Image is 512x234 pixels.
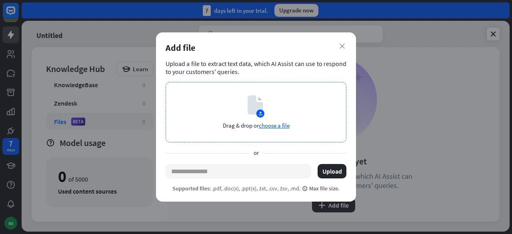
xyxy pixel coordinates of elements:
[166,60,346,76] div: Upload a file to extract text data, which AI Assist can use to respond to your customers' queries.
[172,185,210,192] span: Supported files
[223,122,290,129] p: Drag & drop or
[340,44,345,49] i: close
[249,149,264,158] span: or
[6,3,30,27] button: Open LiveChat chat widget
[172,185,340,192] p: : .pdf, .doc(x), .ppt(x), .txt, .csv, .tsv, .md.
[318,164,346,178] button: Upload
[302,185,340,192] span: Max file size.
[166,42,346,53] div: Add file
[259,122,290,129] span: choose a file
